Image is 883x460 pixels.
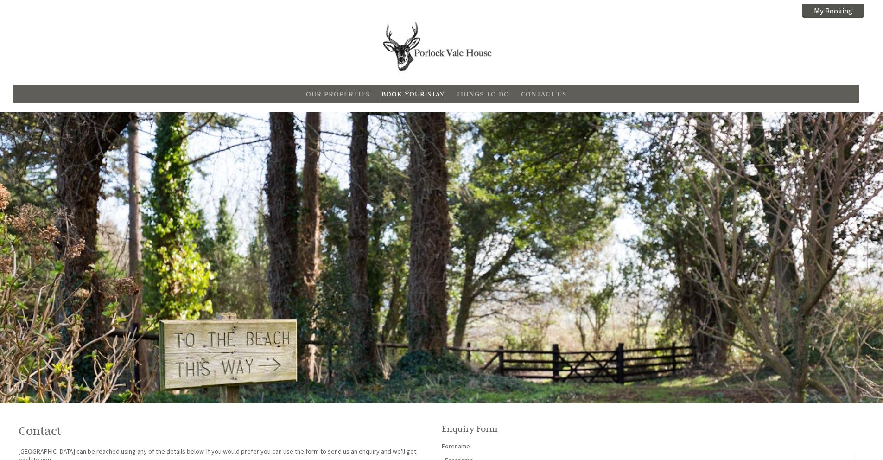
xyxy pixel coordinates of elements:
[802,4,864,18] a: My Booking
[378,22,494,71] img: Porlock Vale House
[442,442,854,450] label: Forename
[381,89,445,98] a: Book Your Stay
[442,423,854,434] h2: Enquiry Form
[306,89,370,98] a: Our Properties
[521,89,566,98] a: Contact Us
[456,89,509,98] a: Things To Do
[19,423,431,438] h1: Contact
